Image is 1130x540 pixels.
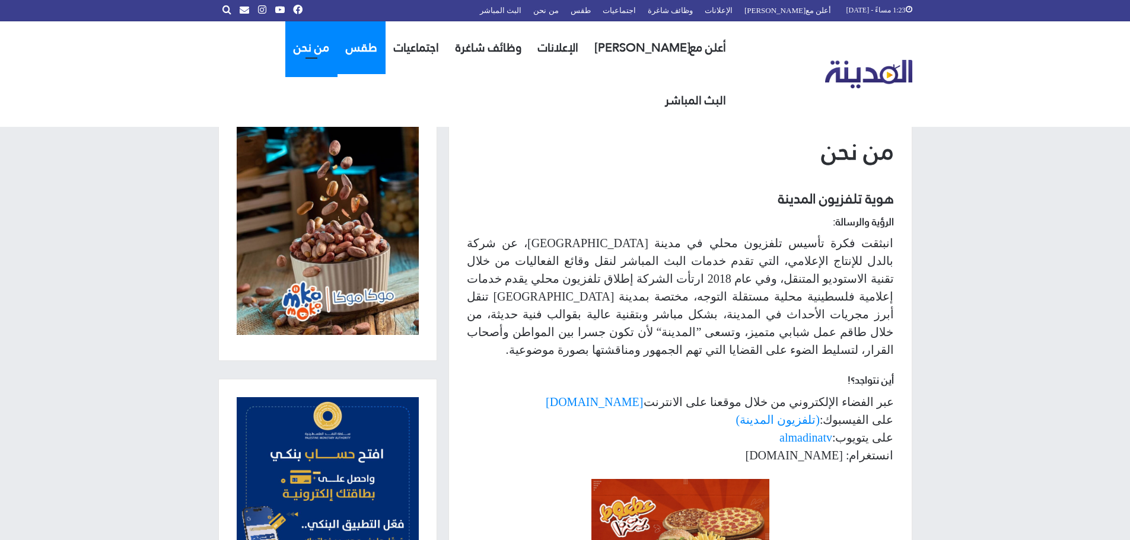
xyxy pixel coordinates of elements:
[779,431,832,444] a: almadinatv
[848,370,894,389] strong: أين نتواجد؟!
[546,395,643,408] a: [DOMAIN_NAME]
[386,21,447,74] a: اجتماعيات
[778,186,894,211] strong: هوية تلفزيون المدينة
[467,393,894,464] p: عبر الفضاء الإلكتروني من خلال موقعنا على الانترنت على الفيسبوك: على يتويوب: انستغرام: [DOMAIN_NAME]
[338,21,386,74] a: طقس
[467,234,894,359] p: انبثقت فكرة تأسيس تلفزيون محلي في مدينة [GEOGRAPHIC_DATA]، عن شركة بالدل للإنتاج الإعلامي، التي ت...
[587,21,734,74] a: أعلن مع[PERSON_NAME]
[833,212,894,231] strong: الرؤية والرسالة:
[825,60,912,89] img: تلفزيون المدينة
[447,21,530,74] a: وظائف شاغرة
[530,21,587,74] a: الإعلانات
[467,135,894,168] h1: من نحن
[285,21,338,74] a: من نحن
[657,74,734,127] a: البث المباشر
[736,413,820,426] a: (تلفزيون المدينة)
